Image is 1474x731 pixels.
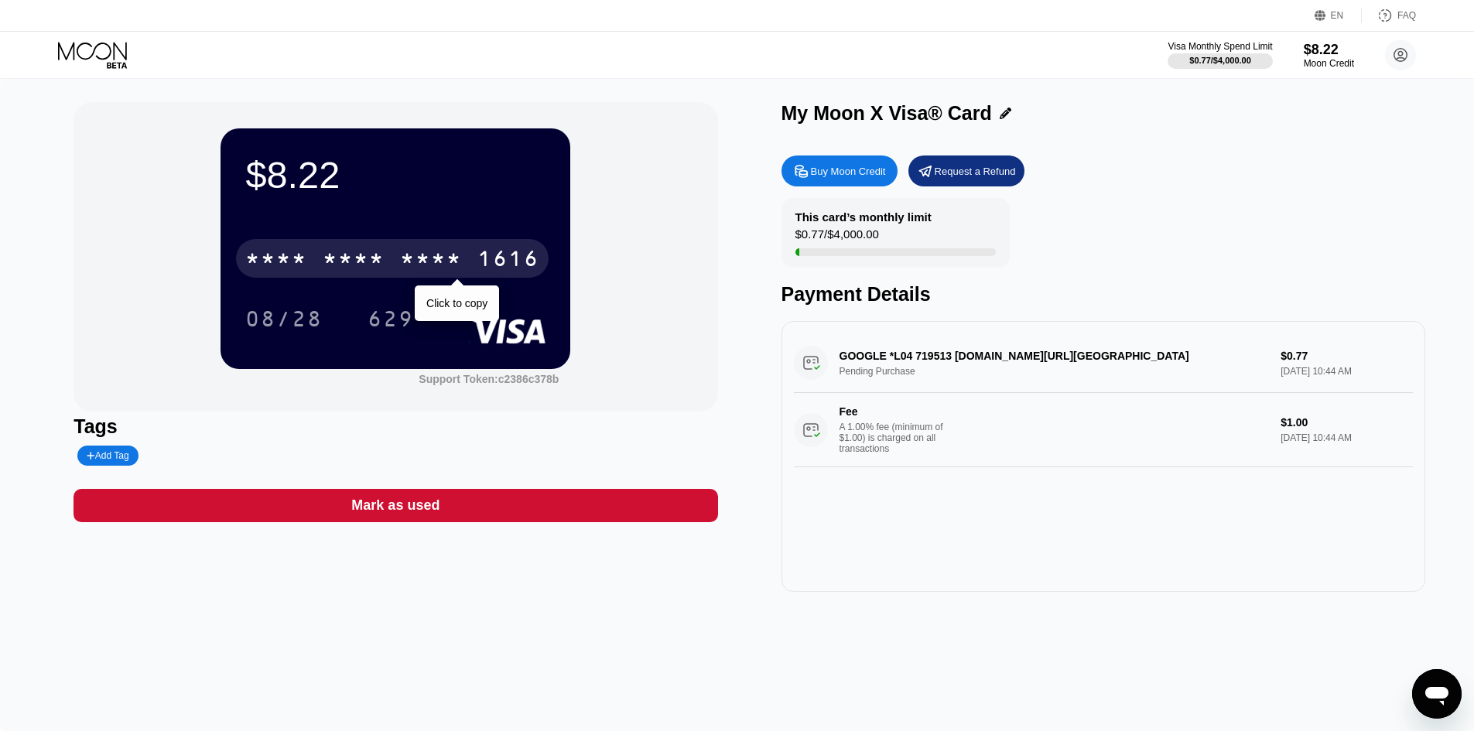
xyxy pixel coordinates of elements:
[908,155,1024,186] div: Request a Refund
[840,422,956,454] div: A 1.00% fee (minimum of $1.00) is charged on all transactions
[1331,10,1344,21] div: EN
[419,373,559,385] div: Support Token:c2386c378b
[1304,42,1354,58] div: $8.22
[419,373,559,385] div: Support Token: c2386c378b
[245,309,323,333] div: 08/28
[781,283,1425,306] div: Payment Details
[795,227,879,248] div: $0.77 / $4,000.00
[77,446,138,466] div: Add Tag
[356,299,426,338] div: 629
[477,248,539,273] div: 1616
[234,299,334,338] div: 08/28
[840,405,948,418] div: Fee
[1397,10,1416,21] div: FAQ
[1304,58,1354,69] div: Moon Credit
[1168,41,1272,69] div: Visa Monthly Spend Limit$0.77/$4,000.00
[1362,8,1416,23] div: FAQ
[781,155,898,186] div: Buy Moon Credit
[1304,42,1354,69] div: $8.22Moon Credit
[1189,56,1251,65] div: $0.77 / $4,000.00
[794,393,1413,467] div: FeeA 1.00% fee (minimum of $1.00) is charged on all transactions$1.00[DATE] 10:44 AM
[245,153,545,196] div: $8.22
[1281,416,1412,429] div: $1.00
[74,415,717,438] div: Tags
[1168,41,1272,52] div: Visa Monthly Spend Limit
[781,102,992,125] div: My Moon X Visa® Card
[795,210,932,224] div: This card’s monthly limit
[1315,8,1362,23] div: EN
[426,297,487,309] div: Click to copy
[368,309,414,333] div: 629
[74,489,717,522] div: Mark as used
[351,497,439,514] div: Mark as used
[87,450,128,461] div: Add Tag
[811,165,886,178] div: Buy Moon Credit
[1412,669,1462,719] iframe: Nút để khởi chạy cửa sổ nhắn tin
[935,165,1016,178] div: Request a Refund
[1281,432,1412,443] div: [DATE] 10:44 AM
